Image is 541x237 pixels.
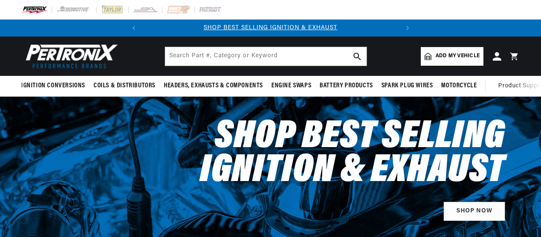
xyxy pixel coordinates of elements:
[399,20,416,36] button: Translation missing: en.sections.announcements.next_announcement
[381,81,433,90] span: Spark Plug Wires
[436,52,480,60] span: Add my vehicle
[377,76,437,96] summary: Spark Plug Wires
[315,76,377,96] summary: Battery Products
[437,76,481,96] summary: Motorcycle
[142,23,399,33] div: Announcement
[348,47,367,66] button: search button
[164,81,263,90] span: Headers, Exhausts & Components
[267,76,315,96] summary: Engine Swaps
[165,47,367,66] input: Search Part #, Category or Keyword
[441,81,477,90] span: Motorcycle
[421,47,483,66] a: Add my vehicle
[320,81,373,90] span: Battery Products
[125,20,142,36] button: Translation missing: en.sections.announcements.previous_announcement
[143,120,505,188] h2: Shop Best Selling Ignition & Exhaust
[444,202,505,221] a: SHOP NOW
[94,81,155,90] span: Coils & Distributors
[160,76,267,96] summary: Headers, Exhausts & Components
[271,81,311,90] span: Engine Swaps
[89,76,160,96] summary: Coils & Distributors
[21,81,85,90] span: Ignition Conversions
[21,42,119,71] img: Pertronix
[21,76,89,96] summary: Ignition Conversions
[204,25,337,31] a: SHOP BEST SELLING IGNITION & EXHAUST
[142,23,399,33] div: 1 of 2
